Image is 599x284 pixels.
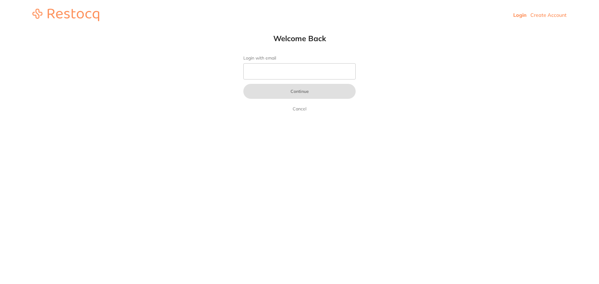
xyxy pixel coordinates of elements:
a: Cancel [291,105,308,113]
h1: Welcome Back [231,34,368,43]
a: Login [513,12,527,18]
img: restocq_logo.svg [32,9,99,21]
label: Login with email [243,55,356,61]
a: Create Account [530,12,567,18]
button: Continue [243,84,356,99]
